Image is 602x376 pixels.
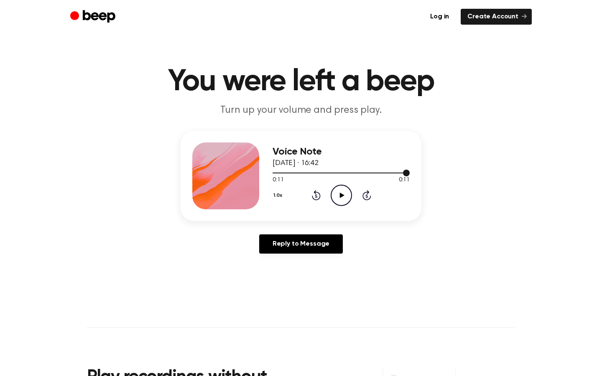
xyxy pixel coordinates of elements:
p: Turn up your volume and press play. [140,104,462,117]
h1: You were left a beep [87,67,515,97]
a: Beep [70,9,117,25]
span: [DATE] · 16:42 [273,160,319,167]
a: Create Account [461,9,532,25]
h3: Voice Note [273,146,410,158]
a: Log in [423,9,456,25]
button: 1.0x [273,188,286,203]
a: Reply to Message [259,234,343,254]
span: 0:11 [399,176,410,185]
span: 0:11 [273,176,283,185]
